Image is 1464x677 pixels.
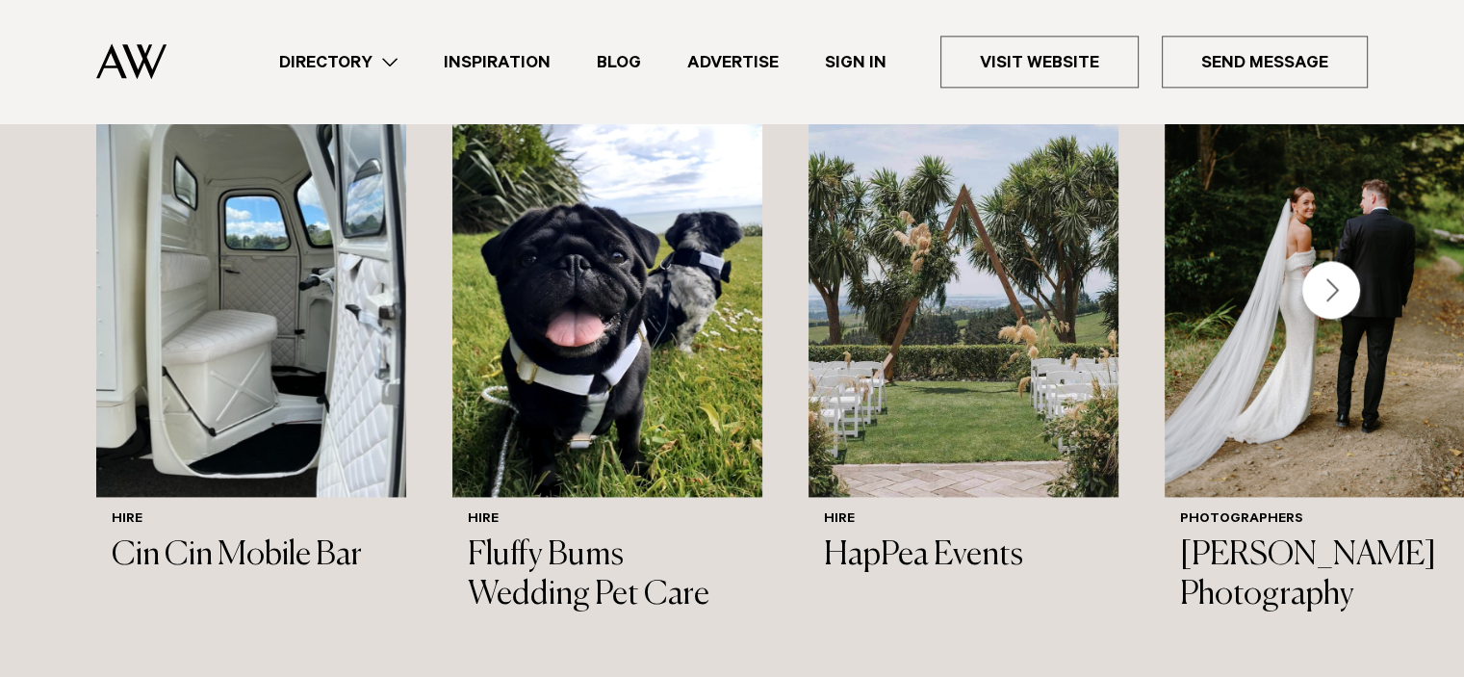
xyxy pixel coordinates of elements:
h3: Fluffy Bums Wedding Pet Care [468,536,747,615]
a: Auckland Weddings Hire | Cin Cin Mobile Bar Hire Cin Cin Mobile Bar [96,81,406,591]
a: Advertise [664,49,802,75]
h6: Photographers [1180,512,1459,529]
h3: [PERSON_NAME] Photography [1180,536,1459,615]
a: Auckland Weddings Hire | HapPea Events Hire HapPea Events [809,81,1118,591]
h3: HapPea Events [824,536,1103,576]
h6: Hire [468,512,747,529]
a: Send Message [1162,36,1368,88]
swiper-slide: 2 / 6 [452,81,762,669]
swiper-slide: 3 / 6 [809,81,1118,669]
h3: Cin Cin Mobile Bar [112,536,391,576]
img: Auckland Weddings Hire | Fluffy Bums Wedding Pet Care [452,81,762,497]
img: Auckland Weddings Hire | Cin Cin Mobile Bar [96,81,406,497]
h6: Hire [112,512,391,529]
a: Inspiration [421,49,574,75]
h6: Hire [824,512,1103,529]
a: Blog [574,49,664,75]
a: Sign In [802,49,910,75]
a: Directory [256,49,421,75]
img: Auckland Weddings Logo [96,43,167,79]
a: Visit Website [940,36,1139,88]
img: Auckland Weddings Hire | HapPea Events [809,81,1118,497]
swiper-slide: 1 / 6 [96,81,406,669]
a: Auckland Weddings Hire | Fluffy Bums Wedding Pet Care Hire Fluffy Bums Wedding Pet Care [452,81,762,630]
